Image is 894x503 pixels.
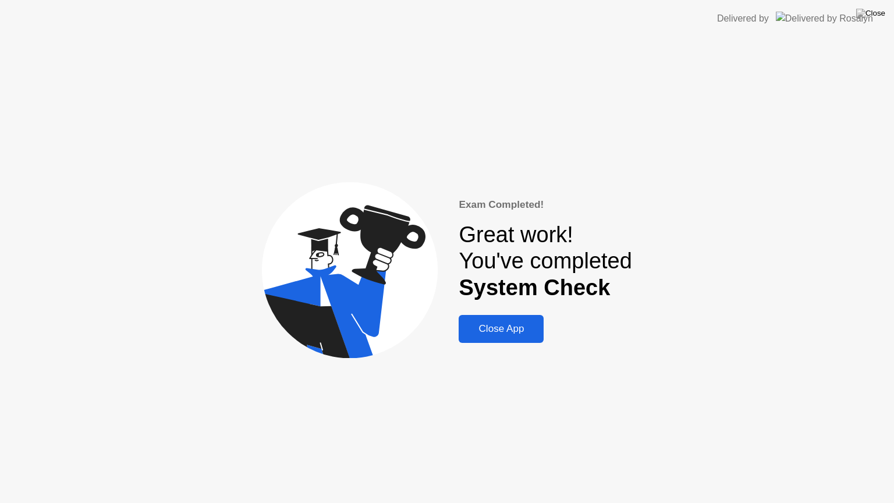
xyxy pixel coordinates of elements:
[856,9,885,18] img: Close
[459,275,610,300] b: System Check
[717,12,769,26] div: Delivered by
[459,315,544,343] button: Close App
[776,12,873,25] img: Delivered by Rosalyn
[459,222,632,302] div: Great work! You've completed
[462,323,540,335] div: Close App
[459,197,632,212] div: Exam Completed!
